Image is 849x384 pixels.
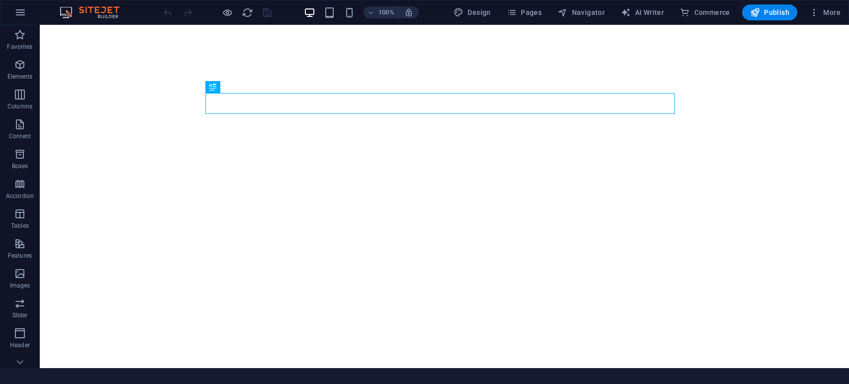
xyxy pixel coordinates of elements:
button: Click here to leave preview mode and continue editing [221,6,233,18]
p: Elements [7,73,33,81]
p: Content [9,132,31,140]
span: Publish [750,7,789,17]
span: Navigator [558,7,605,17]
i: On resize automatically adjust zoom level to fit chosen device. [404,8,413,17]
button: More [805,4,845,20]
button: Publish [742,4,797,20]
button: Design [450,4,495,20]
p: Tables [11,222,29,230]
span: AI Writer [621,7,664,17]
p: Columns [7,102,32,110]
span: Pages [507,7,542,17]
img: Editor Logo [57,6,132,18]
button: reload [241,6,253,18]
p: Slider [12,311,28,319]
span: More [809,7,841,17]
button: Navigator [554,4,609,20]
p: Images [10,282,30,289]
p: Features [8,252,32,260]
h6: 100% [378,6,394,18]
span: Design [454,7,491,17]
p: Accordion [6,192,34,200]
button: Pages [503,4,546,20]
button: 100% [364,6,399,18]
span: Commerce [680,7,730,17]
button: AI Writer [617,4,668,20]
div: Design (Ctrl+Alt+Y) [450,4,495,20]
button: Commerce [676,4,734,20]
p: Favorites [7,43,32,51]
p: Header [10,341,30,349]
p: Boxes [12,162,28,170]
i: Reload page [242,7,253,18]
